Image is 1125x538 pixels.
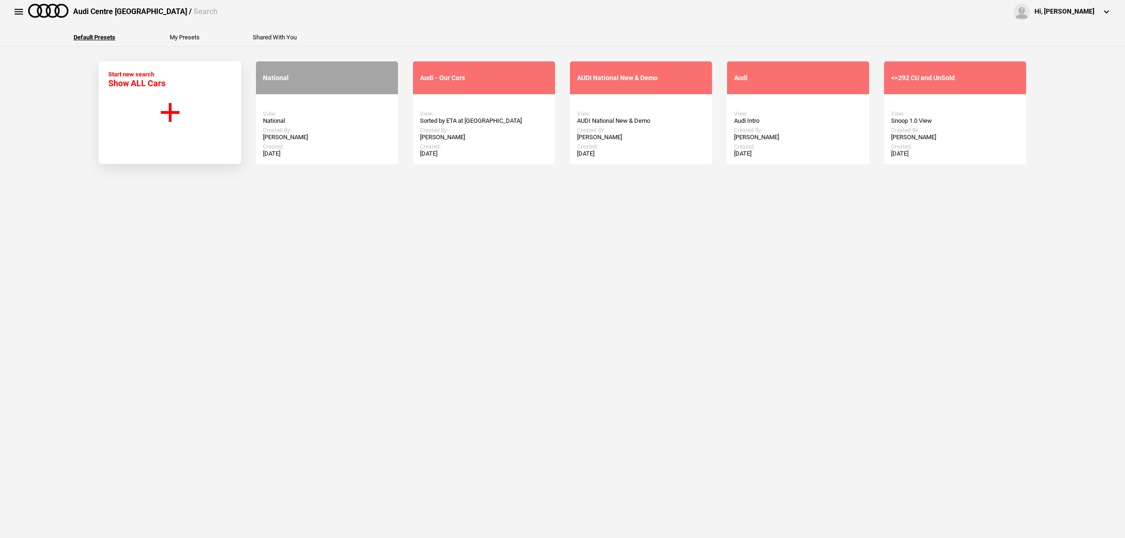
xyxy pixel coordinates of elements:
[420,134,548,141] div: [PERSON_NAME]
[73,7,217,17] div: Audi Centre [GEOGRAPHIC_DATA] /
[577,117,705,125] div: AUDI National New & Demo
[263,74,391,82] div: National
[734,127,862,134] div: Created By:
[194,7,217,16] span: Search
[263,111,391,117] div: View:
[734,150,862,157] div: [DATE]
[577,127,705,134] div: Created By:
[891,117,1019,125] div: Snoop 1.0 View
[263,127,391,134] div: Created By:
[263,143,391,150] div: Created:
[420,127,548,134] div: Created By:
[891,111,1019,117] div: View:
[734,143,862,150] div: Created:
[74,34,115,40] button: Default Presets
[420,111,548,117] div: View:
[98,61,241,164] button: Start new search Show ALL Cars
[891,74,1019,82] div: <=292 CU and UnSold
[734,134,862,141] div: [PERSON_NAME]
[577,143,705,150] div: Created:
[420,74,548,82] div: Audi - Our Cars
[263,117,391,125] div: National
[734,111,862,117] div: View:
[263,134,391,141] div: [PERSON_NAME]
[891,127,1019,134] div: Created By:
[891,134,1019,141] div: [PERSON_NAME]
[1035,7,1095,16] div: Hi, [PERSON_NAME]
[28,4,68,18] img: audi.png
[891,143,1019,150] div: Created:
[253,34,297,40] button: Shared With You
[420,117,548,125] div: Sorted by ETA at [GEOGRAPHIC_DATA]
[420,143,548,150] div: Created:
[734,117,862,125] div: Audi Intro
[263,150,391,157] div: [DATE]
[577,111,705,117] div: View:
[577,150,705,157] div: [DATE]
[420,150,548,157] div: [DATE]
[577,134,705,141] div: [PERSON_NAME]
[891,150,1019,157] div: [DATE]
[108,71,165,88] div: Start new search
[577,74,705,82] div: AUDI National New & Demo
[734,74,862,82] div: Audi
[170,34,200,40] button: My Presets
[108,78,165,88] span: Show ALL Cars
